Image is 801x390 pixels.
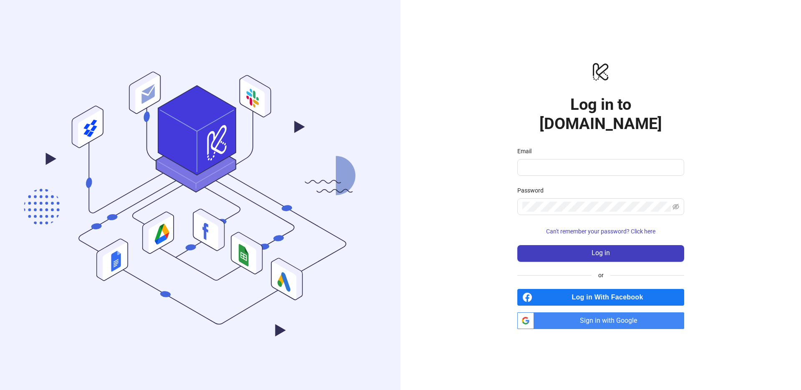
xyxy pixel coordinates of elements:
[517,228,684,235] a: Can't remember your password? Click here
[546,228,655,235] span: Can't remember your password? Click here
[517,95,684,133] h1: Log in to [DOMAIN_NAME]
[537,312,684,329] span: Sign in with Google
[592,271,610,280] span: or
[517,245,684,262] button: Log in
[592,249,610,257] span: Log in
[517,312,684,329] a: Sign in with Google
[517,147,537,156] label: Email
[517,186,549,195] label: Password
[522,202,671,212] input: Password
[517,225,684,238] button: Can't remember your password? Click here
[517,289,684,306] a: Log in With Facebook
[522,162,678,172] input: Email
[536,289,684,306] span: Log in With Facebook
[673,203,679,210] span: eye-invisible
